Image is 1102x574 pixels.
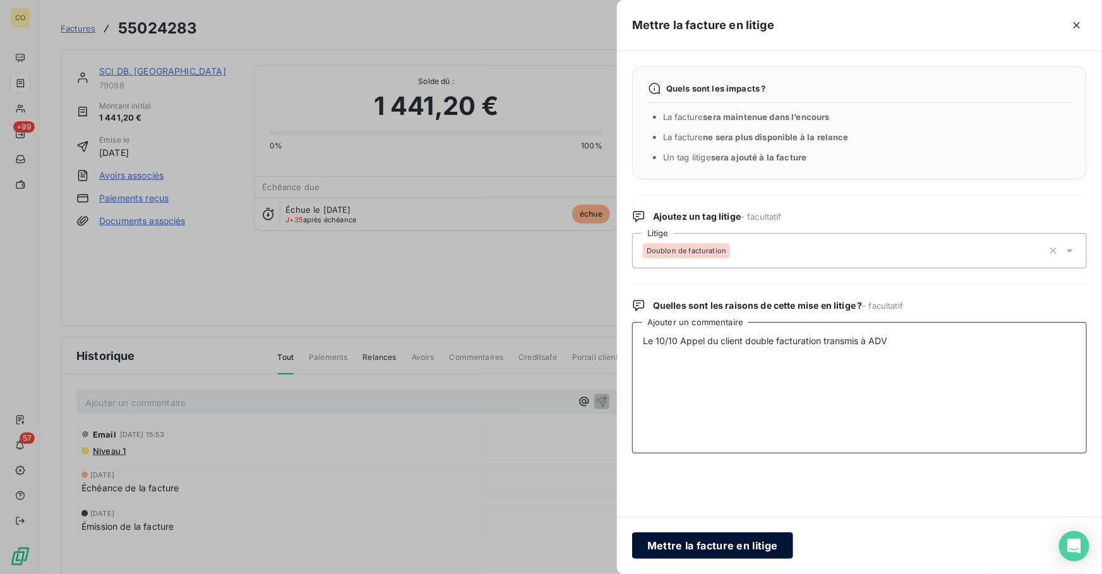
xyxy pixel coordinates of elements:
[863,301,904,311] span: - facultatif
[632,532,793,559] button: Mettre la facture en litige
[653,299,903,312] span: Quelles sont les raisons de cette mise en litige ?
[1059,531,1089,561] div: Open Intercom Messenger
[632,322,1087,453] textarea: Le 10/10 Appel du client double facturation transmis à ADV
[663,112,830,122] span: La facture
[663,132,849,142] span: La facture
[711,152,807,162] span: sera ajouté à la facture
[653,210,782,223] span: Ajoutez un tag litige
[663,152,807,162] span: Un tag litige
[647,247,726,254] span: Doublon de facturation
[666,83,766,93] span: Quels sont les impacts ?
[704,132,849,142] span: ne sera plus disponible à la relance
[741,212,782,222] span: - facultatif
[704,112,830,122] span: sera maintenue dans l’encours
[632,16,774,34] h5: Mettre la facture en litige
